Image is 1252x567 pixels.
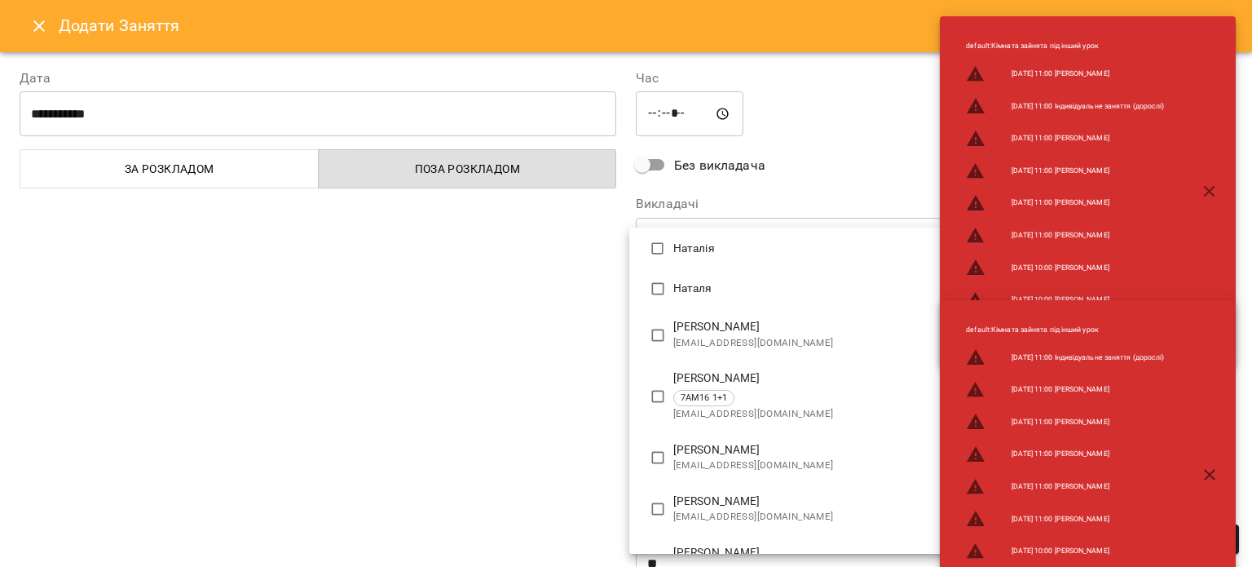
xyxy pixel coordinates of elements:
[673,319,1206,335] p: [PERSON_NAME]
[953,503,1177,535] li: [DATE] 11:00 [PERSON_NAME]
[953,374,1177,406] li: [DATE] 11:00 [PERSON_NAME]
[673,281,1206,297] p: Наталя
[673,545,1206,561] p: [PERSON_NAME]
[673,370,1206,387] p: [PERSON_NAME]
[953,58,1177,91] li: [DATE] 11:00 [PERSON_NAME]
[953,122,1177,155] li: [DATE] 11:00 [PERSON_NAME]
[673,335,1206,352] span: [EMAIL_ADDRESS][DOMAIN_NAME]
[953,438,1177,471] li: [DATE] 11:00 [PERSON_NAME]
[953,318,1177,342] li: default : Кімната зайнята під інший урок
[673,509,1206,525] span: [EMAIL_ADDRESS][DOMAIN_NAME]
[674,392,734,405] span: 7АМ16 1+1
[953,471,1177,503] li: [DATE] 11:00 [PERSON_NAME]
[953,90,1177,122] li: [DATE] 11:00 Індивідуальне заняття (дорослі)
[953,405,1177,438] li: [DATE] 11:00 [PERSON_NAME]
[673,442,1206,458] p: [PERSON_NAME]
[673,406,1206,423] span: [EMAIL_ADDRESS][DOMAIN_NAME]
[673,494,1206,510] p: [PERSON_NAME]
[953,341,1177,374] li: [DATE] 11:00 Індивідуальне заняття (дорослі)
[673,458,1206,474] span: [EMAIL_ADDRESS][DOMAIN_NAME]
[953,251,1177,284] li: [DATE] 10:00 [PERSON_NAME]
[953,219,1177,252] li: [DATE] 11:00 [PERSON_NAME]
[953,284,1177,317] li: [DATE] 10:00 [PERSON_NAME]
[953,34,1177,58] li: default : Кімната зайнята під інший урок
[673,241,1206,257] p: Наталія
[953,187,1177,219] li: [DATE] 11:00 [PERSON_NAME]
[953,155,1177,188] li: [DATE] 11:00 [PERSON_NAME]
